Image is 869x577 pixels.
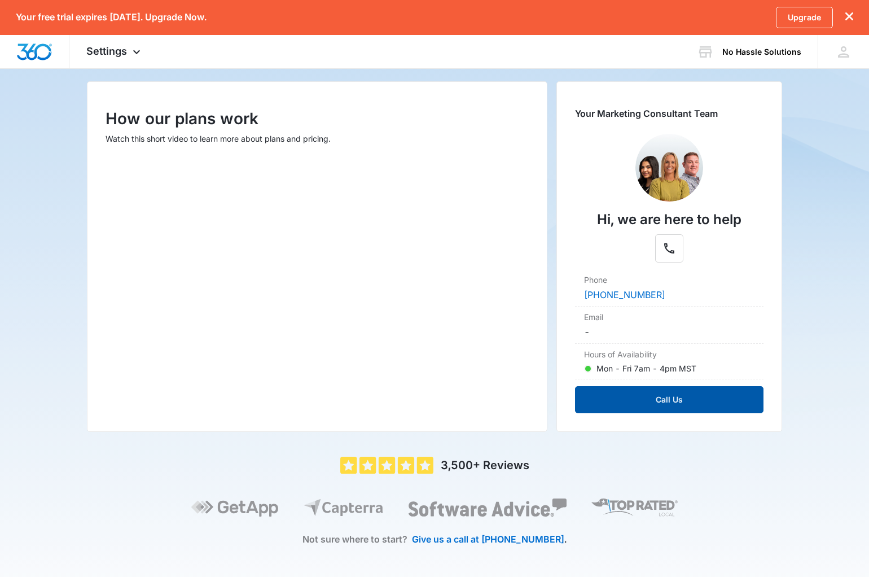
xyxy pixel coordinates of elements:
img: GetApp [191,499,278,517]
div: Settings [69,35,160,68]
dt: Email [584,311,754,323]
p: Not sure where to start? [302,532,407,546]
img: Capterra [303,499,384,517]
a: [PHONE_NUMBER] [584,289,665,300]
a: Give us a call at [PHONE_NUMBER] [412,534,564,545]
span: Settings [86,45,127,57]
p: Watch this short video to learn more about plans and pricing. [106,133,529,145]
button: dismiss this dialog [845,12,853,23]
img: Software Advice [409,499,567,517]
dd: - [584,325,754,339]
dt: Hours of Availability [584,348,754,360]
dt: Phone [584,274,754,286]
p: Hi, we are here to help [597,209,741,230]
button: Call Us [575,386,763,413]
div: account name [722,47,801,56]
p: Your Marketing Consultant Team [575,107,763,120]
p: Your free trial expires [DATE]. Upgrade Now. [16,12,207,23]
div: Phone[PHONE_NUMBER] [575,269,763,307]
a: Upgrade [776,7,833,28]
p: 3,500+ Reviews [441,457,529,474]
iframe: How our plans work [106,156,529,394]
div: Email- [575,307,763,344]
p: How our plans work [106,107,529,130]
p: Mon - Fri 7am - 4pm MST [596,362,696,374]
div: Hours of AvailabilityMon - Fri 7am - 4pm MST [575,344,763,379]
p: . [412,532,567,546]
img: Top Rated Local [591,499,678,517]
button: Phone [655,234,683,263]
